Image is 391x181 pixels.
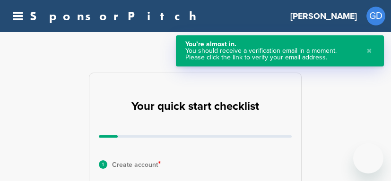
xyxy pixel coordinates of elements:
a: SponsorPitch [30,10,202,22]
a: [PERSON_NAME] [290,6,357,26]
p: Create account [112,158,161,171]
iframe: Button to launch messaging window [353,143,383,173]
h3: [PERSON_NAME] [290,9,357,23]
h2: Your quick start checklist [131,96,259,117]
div: 1 [99,160,107,169]
div: You should receive a verification email in a moment. Please click the link to verify your email a... [185,48,357,61]
button: Close [364,41,374,61]
a: GD [366,7,385,25]
div: You’re almost in. [185,41,357,48]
